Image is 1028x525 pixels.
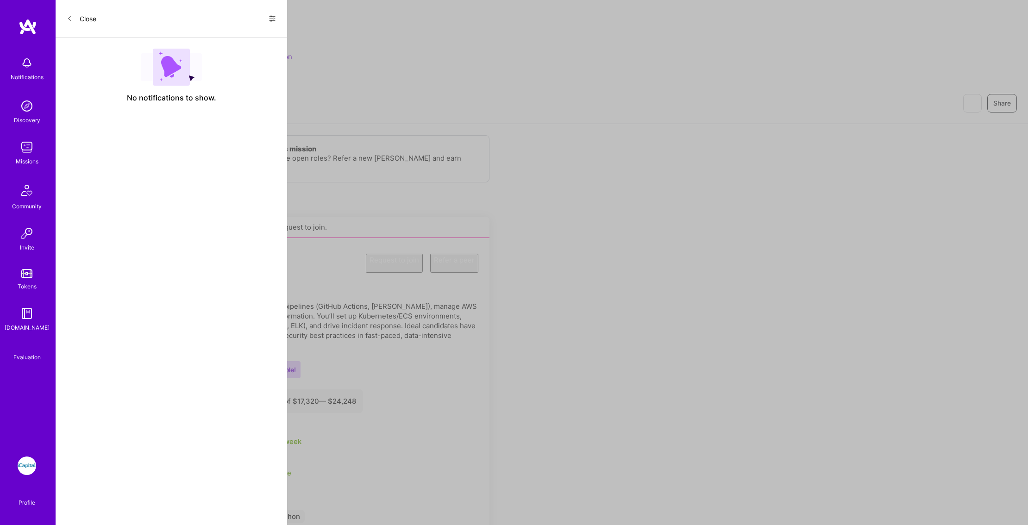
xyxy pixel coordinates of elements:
img: Community [16,179,38,201]
img: logo [19,19,37,35]
img: bell [18,54,36,72]
i: icon SelectionTeam [24,345,31,352]
img: teamwork [18,138,36,156]
div: Invite [20,243,34,252]
span: No notifications to show. [127,93,216,103]
div: Discovery [14,115,40,125]
img: guide book [18,304,36,323]
div: Notifications [11,72,44,82]
div: Community [12,201,42,211]
a: Profile [15,488,38,506]
div: Tokens [18,281,37,291]
div: [DOMAIN_NAME] [5,323,50,332]
div: Evaluation [13,352,41,362]
img: iCapital: Build and maintain RESTful API [18,456,36,475]
img: empty [141,49,202,86]
div: Missions [16,156,38,166]
img: Invite [18,224,36,243]
img: discovery [18,97,36,115]
img: tokens [21,269,32,278]
button: Close [67,11,96,26]
div: Profile [19,498,35,506]
a: iCapital: Build and maintain RESTful API [15,456,38,475]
